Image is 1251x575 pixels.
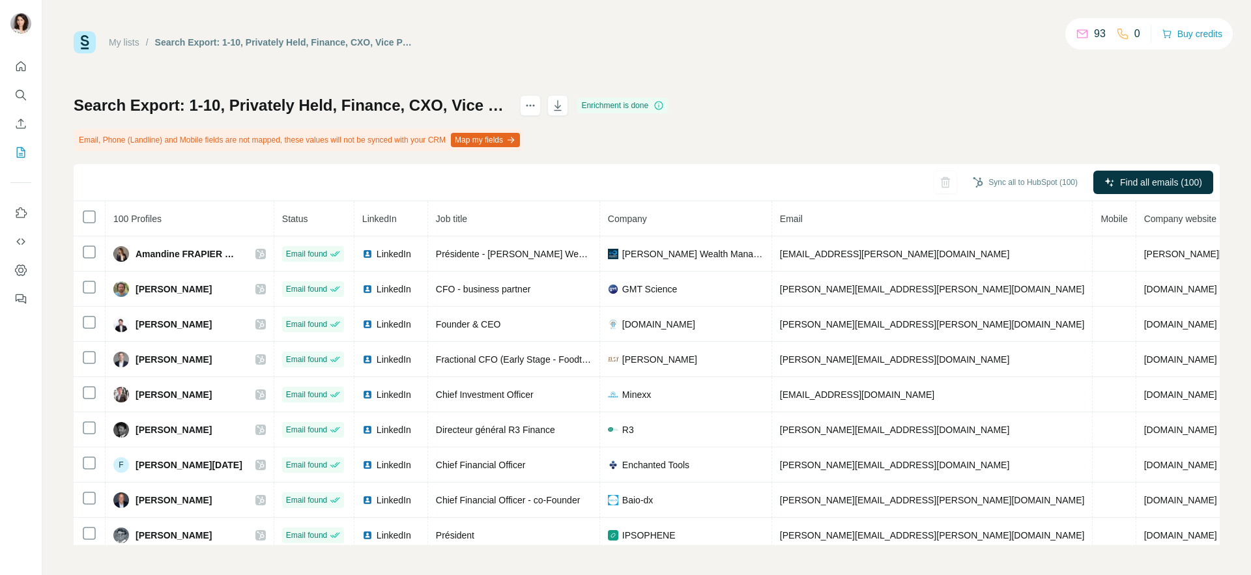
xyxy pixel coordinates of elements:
[377,458,411,471] span: LinkedIn
[136,247,242,260] span: Amandine FRAPIER 📘🌐
[362,319,373,330] img: LinkedIn logo
[1144,425,1217,435] span: [DOMAIN_NAME]
[780,425,1009,435] span: [PERSON_NAME][EMAIL_ADDRESS][DOMAIN_NAME]
[1144,284,1217,294] span: [DOMAIN_NAME]
[10,55,31,78] button: Quick start
[780,319,1085,330] span: [PERSON_NAME][EMAIL_ADDRESS][PERSON_NAME][DOMAIN_NAME]
[136,318,212,331] span: [PERSON_NAME]
[136,283,212,296] span: [PERSON_NAME]
[362,425,373,435] img: LinkedIn logo
[10,141,31,164] button: My lists
[10,287,31,311] button: Feedback
[780,389,934,400] span: [EMAIL_ADDRESS][DOMAIN_NAME]
[377,494,411,507] span: LinkedIn
[1144,214,1216,224] span: Company website
[436,284,531,294] span: CFO - business partner
[377,529,411,542] span: LinkedIn
[113,457,129,473] div: F
[1144,354,1217,365] span: [DOMAIN_NAME]
[286,529,327,541] span: Email found
[113,246,129,262] img: Avatar
[1144,319,1217,330] span: [DOMAIN_NAME]
[377,353,411,366] span: LinkedIn
[74,95,508,116] h1: Search Export: 1-10, Privately Held, Finance, CXO, Vice President, Owner / Partner, [GEOGRAPHIC_D...
[286,318,327,330] span: Email found
[436,460,525,470] span: Chief Financial Officer
[1144,389,1217,400] span: [DOMAIN_NAME]
[286,389,327,400] span: Email found
[577,98,668,113] div: Enrichment is done
[10,112,31,135] button: Enrich CSV
[113,527,129,543] img: Avatar
[608,495,618,505] img: company-logo
[622,318,695,331] span: [DOMAIN_NAME]
[520,95,541,116] button: actions
[362,249,373,259] img: LinkedIn logo
[436,495,581,505] span: Chief Financial Officer - co-Founder
[780,354,1009,365] span: [PERSON_NAME][EMAIL_ADDRESS][DOMAIN_NAME]
[1144,495,1217,505] span: [DOMAIN_NAME]
[608,284,618,294] img: company-logo
[113,352,129,367] img: Avatar
[1144,530,1217,540] span: [DOMAIN_NAME]
[113,281,129,297] img: Avatar
[436,354,599,365] span: Fractional CFO (Early Stage - Foodtech)
[622,529,676,542] span: IPSOPHENE
[362,495,373,505] img: LinkedIn logo
[622,353,697,366] span: [PERSON_NAME]
[436,425,555,435] span: Directeur général R3 Finance
[1162,25,1222,43] button: Buy credits
[377,423,411,436] span: LinkedIn
[10,83,31,107] button: Search
[377,283,411,296] span: LinkedIn
[136,423,212,436] span: [PERSON_NAME]
[436,249,649,259] span: Présidente - [PERSON_NAME] Wealth Management
[286,283,327,295] span: Email found
[113,422,129,438] img: Avatar
[780,284,1085,294] span: [PERSON_NAME][EMAIL_ADDRESS][PERSON_NAME][DOMAIN_NAME]
[780,530,1085,540] span: [PERSON_NAME][EMAIL_ADDRESS][PERSON_NAME][DOMAIN_NAME]
[136,353,212,366] span: [PERSON_NAME]
[622,458,689,471] span: Enchanted Tools
[146,36,149,49] li: /
[436,530,474,540] span: Président
[608,530,618,540] img: company-logo
[362,354,373,365] img: LinkedIn logo
[622,423,634,436] span: R3
[780,460,1009,470] span: [PERSON_NAME][EMAIL_ADDRESS][DOMAIN_NAME]
[286,424,327,436] span: Email found
[362,214,397,224] span: LinkedIn
[1134,26,1140,42] p: 0
[362,460,373,470] img: LinkedIn logo
[109,37,139,48] a: My lists
[608,357,618,362] img: company-logo
[113,387,129,402] img: Avatar
[74,129,523,151] div: Email, Phone (Landline) and Mobile fields are not mapped, these values will not be synced with yo...
[608,427,618,432] img: company-logo
[282,214,308,224] span: Status
[286,354,327,365] span: Email found
[1094,26,1106,42] p: 93
[10,230,31,253] button: Use Surfe API
[377,318,411,331] span: LinkedIn
[1120,176,1202,189] span: Find all emails (100)
[113,214,162,224] span: 100 Profiles
[1144,460,1217,470] span: [DOMAIN_NAME]
[608,319,618,330] img: company-logo
[436,389,534,400] span: Chief Investment Officer
[964,173,1087,192] button: Sync all to HubSpot (100)
[155,36,414,49] div: Search Export: 1-10, Privately Held, Finance, CXO, Vice President, Owner / Partner, [GEOGRAPHIC_D...
[780,249,1009,259] span: [EMAIL_ADDRESS][PERSON_NAME][DOMAIN_NAME]
[608,249,618,259] img: company-logo
[436,319,501,330] span: Founder & CEO
[113,492,129,508] img: Avatar
[608,389,618,400] img: company-logo
[622,283,678,296] span: GMT Science
[136,529,212,542] span: [PERSON_NAME]
[780,495,1085,505] span: [PERSON_NAME][EMAIL_ADDRESS][PERSON_NAME][DOMAIN_NAME]
[10,13,31,34] img: Avatar
[1100,214,1127,224] span: Mobile
[136,494,212,507] span: [PERSON_NAME]
[608,460,618,470] img: company-logo
[10,259,31,282] button: Dashboard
